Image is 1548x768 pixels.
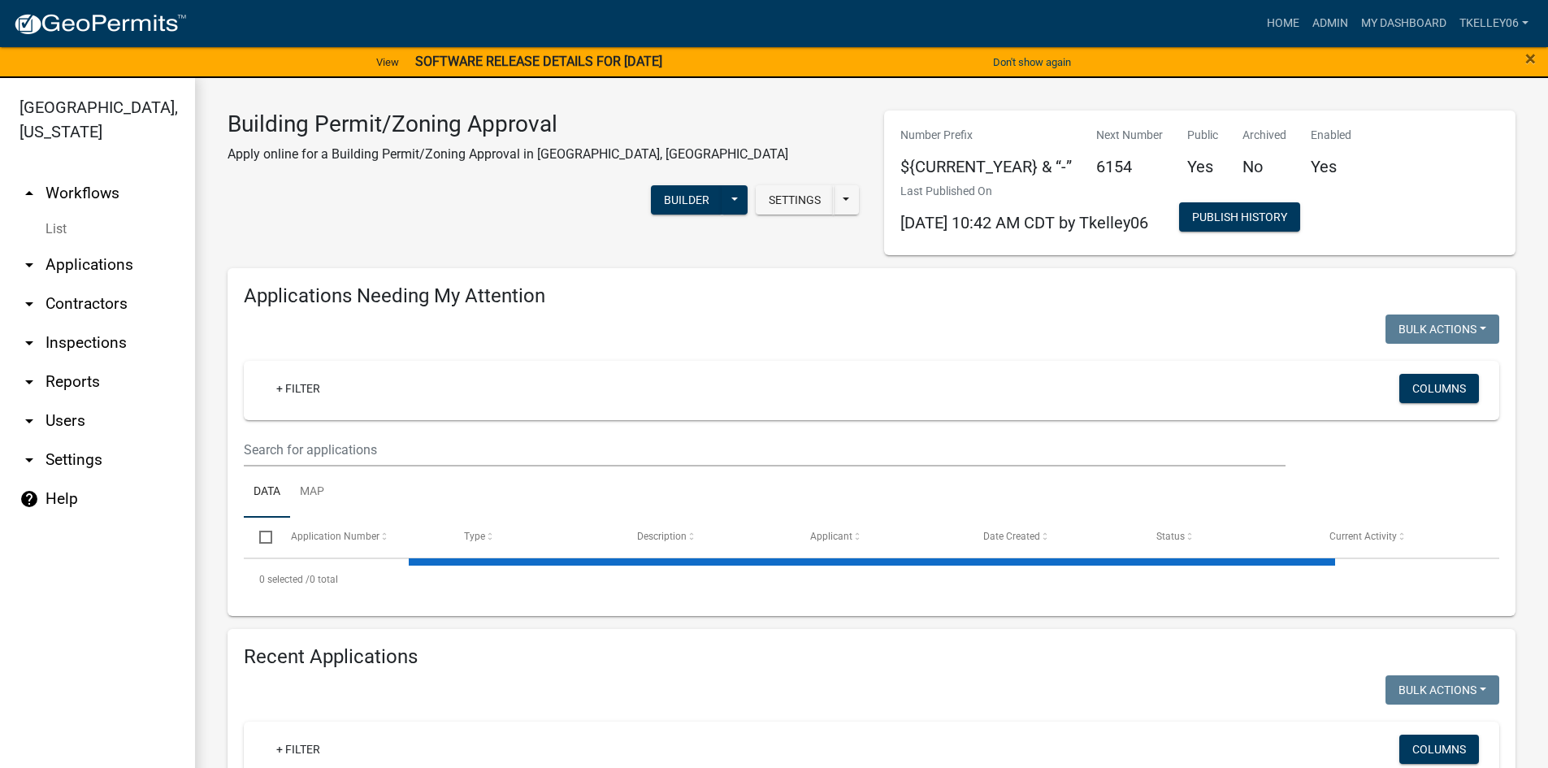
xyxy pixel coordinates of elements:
[244,284,1499,308] h4: Applications Needing My Attention
[900,127,1072,144] p: Number Prefix
[1385,675,1499,705] button: Bulk Actions
[983,531,1040,542] span: Date Created
[448,518,621,557] datatable-header-cell: Type
[1179,211,1300,224] wm-modal-confirm: Workflow Publish History
[1314,518,1487,557] datatable-header-cell: Current Activity
[228,111,788,138] h3: Building Permit/Zoning Approval
[1187,157,1218,176] h5: Yes
[20,255,39,275] i: arrow_drop_down
[244,559,1499,600] div: 0 total
[1399,374,1479,403] button: Columns
[1329,531,1397,542] span: Current Activity
[1525,49,1536,68] button: Close
[622,518,795,557] datatable-header-cell: Description
[968,518,1141,557] datatable-header-cell: Date Created
[1453,8,1535,39] a: Tkelley06
[415,54,662,69] strong: SOFTWARE RELEASE DETAILS FOR [DATE]
[1187,127,1218,144] p: Public
[244,466,290,519] a: Data
[1242,127,1286,144] p: Archived
[756,185,834,215] button: Settings
[20,294,39,314] i: arrow_drop_down
[1385,315,1499,344] button: Bulk Actions
[370,49,405,76] a: View
[244,645,1499,669] h4: Recent Applications
[1311,157,1351,176] h5: Yes
[259,574,310,585] span: 0 selected /
[1311,127,1351,144] p: Enabled
[263,735,333,764] a: + Filter
[1156,531,1185,542] span: Status
[20,489,39,509] i: help
[986,49,1078,76] button: Don't show again
[1242,157,1286,176] h5: No
[291,531,379,542] span: Application Number
[20,372,39,392] i: arrow_drop_down
[1260,8,1306,39] a: Home
[244,518,275,557] datatable-header-cell: Select
[290,466,334,519] a: Map
[1399,735,1479,764] button: Columns
[20,333,39,353] i: arrow_drop_down
[20,450,39,470] i: arrow_drop_down
[900,183,1148,200] p: Last Published On
[1179,202,1300,232] button: Publish History
[810,531,852,542] span: Applicant
[244,433,1286,466] input: Search for applications
[651,185,722,215] button: Builder
[464,531,485,542] span: Type
[1096,157,1163,176] h5: 6154
[795,518,968,557] datatable-header-cell: Applicant
[1141,518,1314,557] datatable-header-cell: Status
[263,374,333,403] a: + Filter
[1525,47,1536,70] span: ×
[275,518,448,557] datatable-header-cell: Application Number
[637,531,687,542] span: Description
[1306,8,1355,39] a: Admin
[20,184,39,203] i: arrow_drop_up
[1355,8,1453,39] a: My Dashboard
[1096,127,1163,144] p: Next Number
[20,411,39,431] i: arrow_drop_down
[900,213,1148,232] span: [DATE] 10:42 AM CDT by Tkelley06
[228,145,788,164] p: Apply online for a Building Permit/Zoning Approval in [GEOGRAPHIC_DATA], [GEOGRAPHIC_DATA]
[900,157,1072,176] h5: ${CURRENT_YEAR} & “-”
